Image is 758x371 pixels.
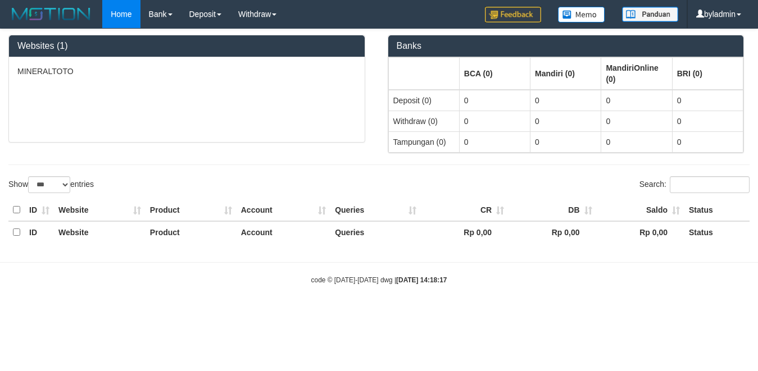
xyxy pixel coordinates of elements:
th: Group: activate to sort column ascending [601,57,672,90]
th: Status [684,221,750,243]
th: Rp 0,00 [597,221,684,243]
td: 0 [459,111,530,131]
th: Account [237,221,330,243]
td: 0 [601,131,672,152]
th: ID [25,221,54,243]
th: Website [54,199,146,221]
th: Saldo [597,199,684,221]
td: 0 [530,131,601,152]
th: ID [25,199,54,221]
td: 0 [672,90,743,111]
th: Group: activate to sort column ascending [388,57,459,90]
td: 0 [530,111,601,131]
th: Website [54,221,146,243]
td: 0 [672,111,743,131]
td: 0 [601,90,672,111]
th: Queries [330,221,421,243]
img: Button%20Memo.svg [558,7,605,22]
td: 0 [601,111,672,131]
th: Queries [330,199,421,221]
h3: Websites (1) [17,41,356,51]
td: Tampungan (0) [388,131,459,152]
img: Feedback.jpg [485,7,541,22]
h3: Banks [397,41,736,51]
td: 0 [459,131,530,152]
th: CR [421,199,509,221]
th: Group: activate to sort column ascending [530,57,601,90]
th: Rp 0,00 [509,221,596,243]
th: Rp 0,00 [421,221,509,243]
small: code © [DATE]-[DATE] dwg | [311,276,447,284]
td: Withdraw (0) [388,111,459,131]
th: Group: activate to sort column ascending [672,57,743,90]
img: panduan.png [622,7,678,22]
td: 0 [672,131,743,152]
th: DB [509,199,596,221]
td: 0 [459,90,530,111]
input: Search: [670,176,750,193]
th: Product [146,221,237,243]
th: Group: activate to sort column ascending [459,57,530,90]
td: 0 [530,90,601,111]
img: MOTION_logo.png [8,6,94,22]
strong: [DATE] 14:18:17 [396,276,447,284]
label: Search: [639,176,750,193]
th: Product [146,199,237,221]
label: Show entries [8,176,94,193]
th: Status [684,199,750,221]
p: MINERALTOTO [17,66,356,77]
th: Account [237,199,330,221]
td: Deposit (0) [388,90,459,111]
select: Showentries [28,176,70,193]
